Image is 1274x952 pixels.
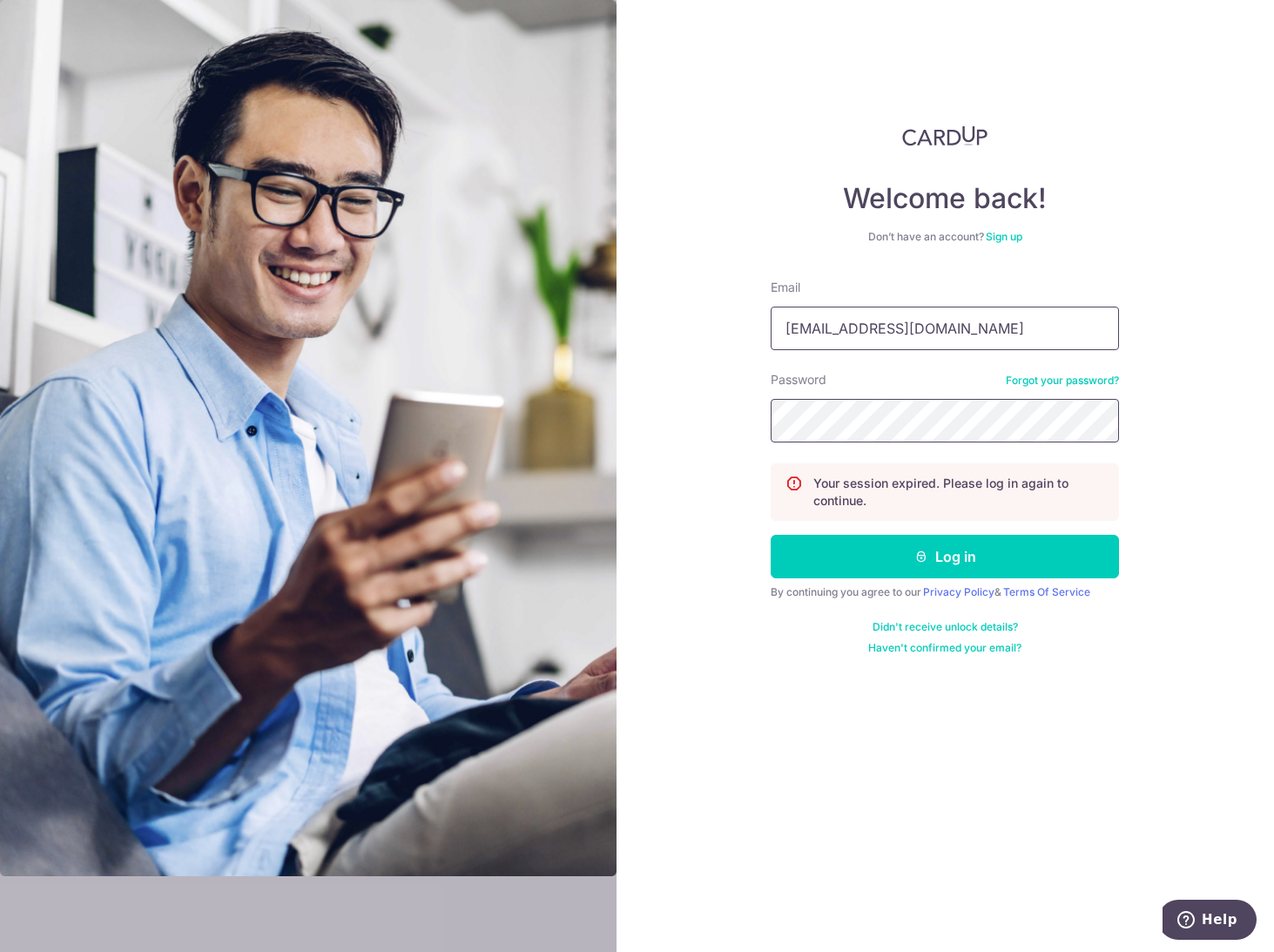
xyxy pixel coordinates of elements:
[813,475,1104,510] p: Your session expired. Please log in again to continue.
[771,230,1119,244] div: Don’t have an account?
[986,230,1022,243] a: Sign up
[771,307,1119,350] input: Enter your Email
[771,535,1119,578] button: Log in
[771,371,826,388] label: Password
[1163,900,1257,943] iframe: Opens a widget where you can find more information
[1003,585,1090,598] a: Terms Of Service
[771,279,800,296] label: Email
[923,585,994,598] a: Privacy Policy
[771,585,1119,599] div: By continuing you agree to our &
[902,125,988,146] img: CardUp Logo
[771,181,1119,216] h4: Welcome back!
[868,641,1021,655] a: Haven't confirmed your email?
[873,620,1018,634] a: Didn't receive unlock details?
[1006,374,1119,388] a: Forgot your password?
